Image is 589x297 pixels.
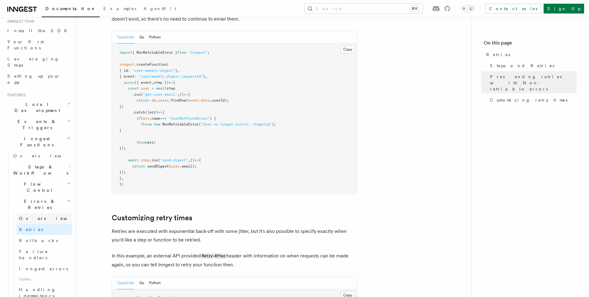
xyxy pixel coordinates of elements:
a: Customizing retry times [487,94,577,106]
a: Preventing retries with Non-retriable errors [487,71,577,94]
span: , [188,158,190,162]
span: event [188,98,199,102]
span: .createFunction [134,62,167,67]
span: Install the SDK [7,28,71,33]
span: , [152,80,154,85]
span: AgentKit [144,6,176,11]
span: return [132,164,145,168]
span: ) { [210,116,216,121]
a: Inngest errors [17,263,72,274]
a: Overview [17,213,72,224]
span: .userId); [210,98,229,102]
span: await [128,158,139,162]
span: , [177,68,179,73]
span: ( [167,62,169,67]
span: err; [147,140,156,145]
span: Inngest errors [19,266,68,271]
span: Flow Control [11,181,67,193]
button: Flow Control [11,179,72,196]
span: "user-weekly-digest" [132,68,175,73]
span: Documentation [45,6,96,11]
h4: On this page [484,39,577,49]
span: .run [149,158,158,162]
a: Examples [100,2,140,17]
span: { [173,80,175,85]
span: { event [119,74,134,79]
span: db [152,98,156,102]
button: Search...⌘K [305,4,422,13]
span: => [184,92,188,97]
span: Overview [19,216,82,221]
a: Overview [11,150,72,161]
span: return [137,98,149,102]
span: === [160,116,167,121]
span: .findOne [169,98,186,102]
a: Sign Up [544,4,584,13]
span: Guides [17,274,72,284]
span: , [205,74,207,79]
kbd: ⌘K [410,6,419,12]
a: Setting up your app [5,71,72,88]
a: Retries [484,49,577,60]
span: .run [132,92,141,97]
p: Retries are executed with exponential back-off with some jitter, but it's also possible to specif... [112,227,357,244]
span: Local Development [5,101,67,114]
span: { [188,92,190,97]
span: Leveraging Steps [7,56,59,67]
span: throw [137,140,147,145]
span: { NonRetriableError } [132,50,177,55]
button: Toggle dark mode [460,5,475,12]
span: async [124,80,134,85]
span: .name [149,116,160,121]
span: "send-digest" [160,158,188,162]
span: => [194,158,199,162]
button: Errors & Retries [11,196,72,213]
a: Install the SDK [5,25,72,36]
span: await [156,86,167,91]
span: }); [119,146,126,150]
span: Customizing retry times [490,97,568,103]
span: Failure handlers [19,249,48,260]
span: } [175,68,177,73]
span: throw [141,122,152,126]
span: }); [119,170,126,174]
span: NonRetriableError [162,122,199,126]
span: .email); [179,164,197,168]
span: Inngest tour [5,19,34,24]
a: Steps and Retries [487,60,577,71]
span: ( [199,122,201,126]
span: Steps and Retries [490,63,554,69]
span: , [177,92,179,97]
span: step }) [154,80,169,85]
span: if [137,116,141,121]
span: Steps & Workflows [11,164,68,176]
a: Contact sales [485,4,541,13]
span: { [162,110,164,114]
a: Rollbacks [17,235,72,246]
span: { [199,158,201,162]
span: ( [141,92,143,97]
span: ); [272,122,276,126]
span: ; [207,50,210,55]
span: } [119,176,121,180]
span: Setting up your app [7,74,60,85]
span: } [119,128,121,133]
a: Leveraging Steps [5,53,72,71]
span: data [201,98,210,102]
span: ( [141,116,143,121]
button: TypeScript [117,277,134,289]
span: . [199,98,201,102]
p: In this example, an external API provided header with information on when requests can be made ag... [112,252,357,269]
span: ((err) [145,110,158,114]
span: : [128,68,130,73]
a: Documentation [42,2,100,17]
button: Python [149,277,161,289]
button: Local Development [5,99,72,116]
span: step [167,86,175,91]
span: Overview [13,153,76,158]
span: "user/weekly.digest.requested" [139,74,203,79]
span: Inngest Functions [5,136,66,148]
span: Retries [486,52,510,58]
span: Your first Functions [7,39,44,50]
span: from [177,50,186,55]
